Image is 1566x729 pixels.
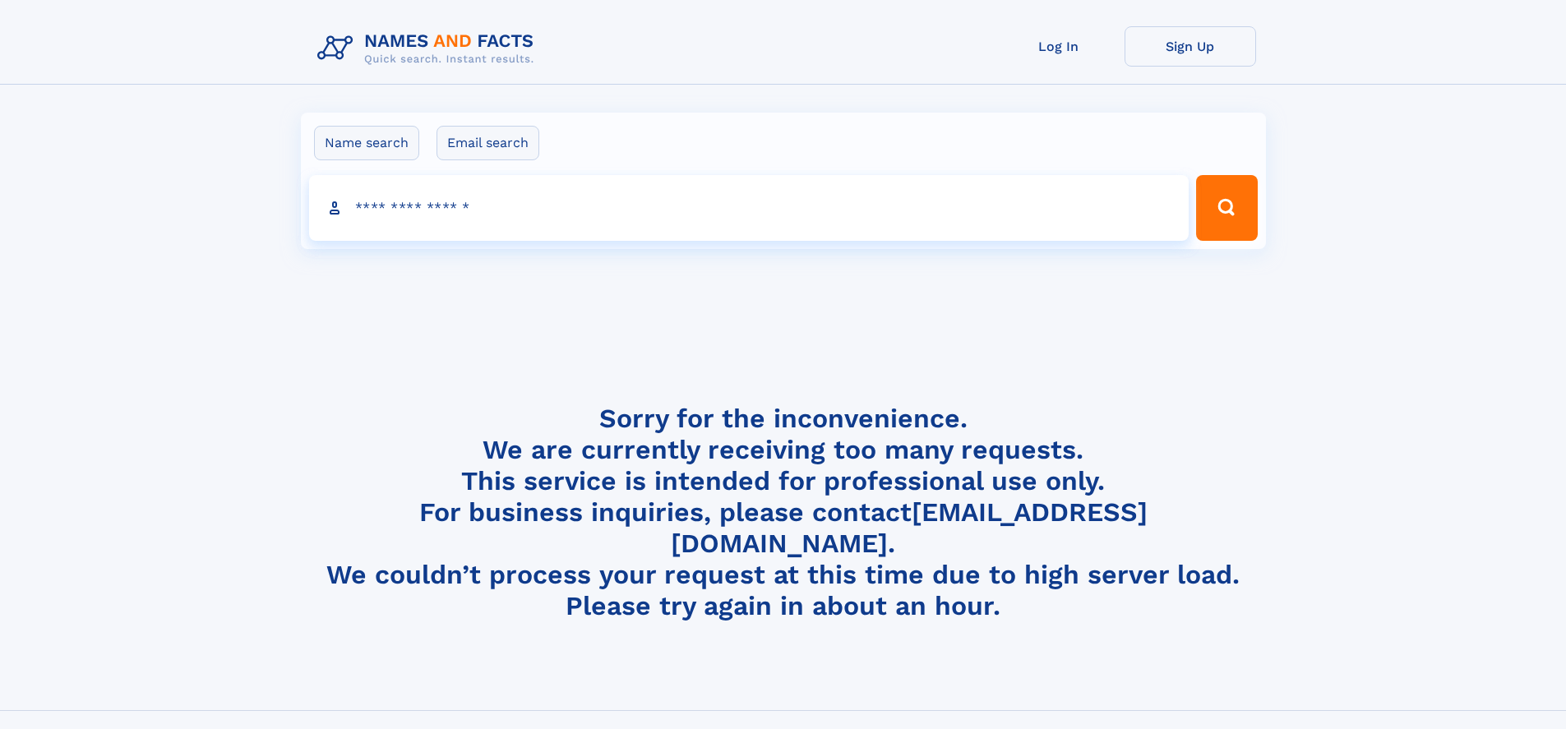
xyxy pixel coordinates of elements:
[1125,26,1256,67] a: Sign Up
[437,126,539,160] label: Email search
[311,403,1256,622] h4: Sorry for the inconvenience. We are currently receiving too many requests. This service is intend...
[314,126,419,160] label: Name search
[671,496,1148,559] a: [EMAIL_ADDRESS][DOMAIN_NAME]
[993,26,1125,67] a: Log In
[309,175,1190,241] input: search input
[1196,175,1257,241] button: Search Button
[311,26,547,71] img: Logo Names and Facts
